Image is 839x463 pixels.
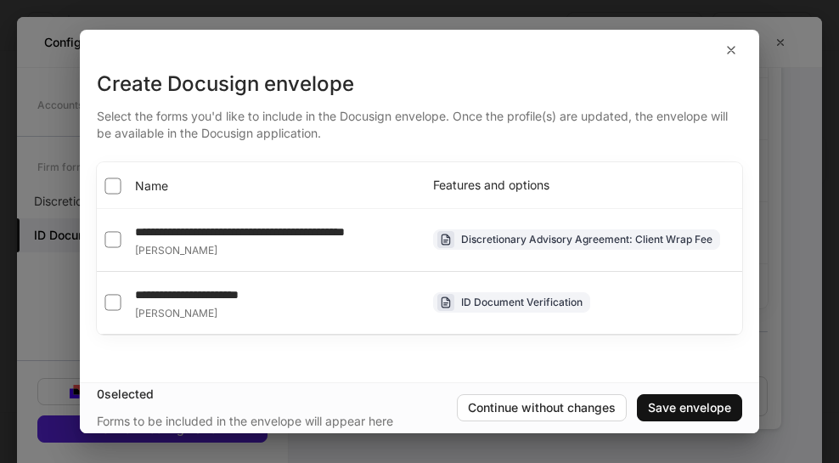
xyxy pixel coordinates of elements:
div: Discretionary Advisory Agreement: Client Wrap Fee [461,231,712,247]
div: Create Docusign envelope [97,71,742,98]
div: 0 selected [97,386,457,403]
span: Name [135,178,168,195]
div: Select the forms you'd like to include in the Docusign envelope. Once the profile(s) are updated,... [97,98,742,142]
span: [PERSON_NAME] [135,244,217,257]
div: Save envelope [648,402,731,414]
button: Continue without changes [457,394,627,421]
div: ID Document Verification [461,294,583,310]
button: Save envelope [637,394,742,421]
th: Features and options [419,162,742,208]
div: Forms to be included in the envelope will appear here [97,413,393,430]
span: [PERSON_NAME] [135,307,217,320]
div: Continue without changes [468,402,616,414]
